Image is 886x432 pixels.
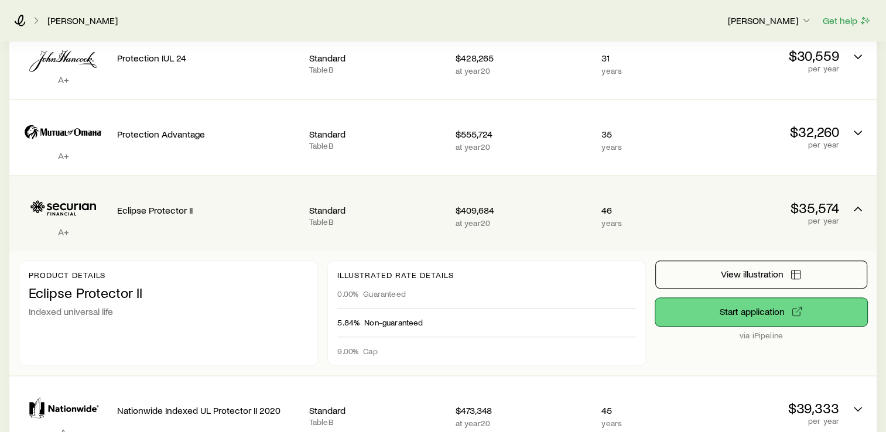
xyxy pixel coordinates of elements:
p: 35 [601,128,693,140]
p: per year [702,64,839,73]
span: Cap [363,347,377,356]
button: via iPipeline [655,298,867,326]
p: per year [702,140,839,149]
button: View illustration [655,260,867,289]
span: Guaranteed [363,289,406,299]
p: $39,333 [702,400,839,416]
p: years [601,142,693,152]
p: Table B [309,417,446,427]
p: $409,684 [456,204,593,216]
p: via iPipeline [655,331,867,340]
p: Protection IUL 24 [117,52,300,64]
p: $428,265 [456,52,593,64]
button: Get help [822,14,872,28]
p: per year [702,216,839,225]
p: A+ [19,74,108,85]
p: A+ [19,150,108,162]
span: View illustration [720,269,783,279]
p: Table B [309,141,446,150]
p: Protection Advantage [117,128,300,140]
p: years [601,218,693,228]
a: [PERSON_NAME] [47,15,118,26]
p: Indexed universal life [29,306,308,317]
span: 5.84% [337,318,360,327]
p: Product details [29,270,308,280]
p: 31 [601,52,693,64]
p: Nationwide Indexed UL Protector II 2020 [117,404,300,416]
span: Non-guaranteed [364,318,423,327]
p: Illustrated rate details [337,270,635,280]
p: $35,574 [702,200,839,216]
p: Standard [309,128,446,140]
p: Standard [309,204,446,216]
span: 9.00% [337,347,358,356]
p: at year 20 [456,142,593,152]
p: 46 [601,204,693,216]
p: at year 20 [456,218,593,228]
p: Table B [309,65,446,74]
span: 0.00% [337,289,358,299]
p: Standard [309,404,446,416]
p: Eclipse Protector II [117,204,300,216]
p: [PERSON_NAME] [728,15,812,26]
p: at year 20 [456,66,593,76]
p: years [601,66,693,76]
p: Eclipse Protector II [29,284,308,301]
p: A+ [19,226,108,238]
p: $32,260 [702,124,839,140]
p: years [601,419,693,428]
p: $473,348 [456,404,593,416]
p: $30,559 [702,47,839,64]
button: [PERSON_NAME] [727,14,813,28]
p: Standard [309,52,446,64]
p: per year [702,416,839,426]
p: 45 [601,404,693,416]
p: $555,724 [456,128,593,140]
p: at year 20 [456,419,593,428]
p: Table B [309,217,446,227]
